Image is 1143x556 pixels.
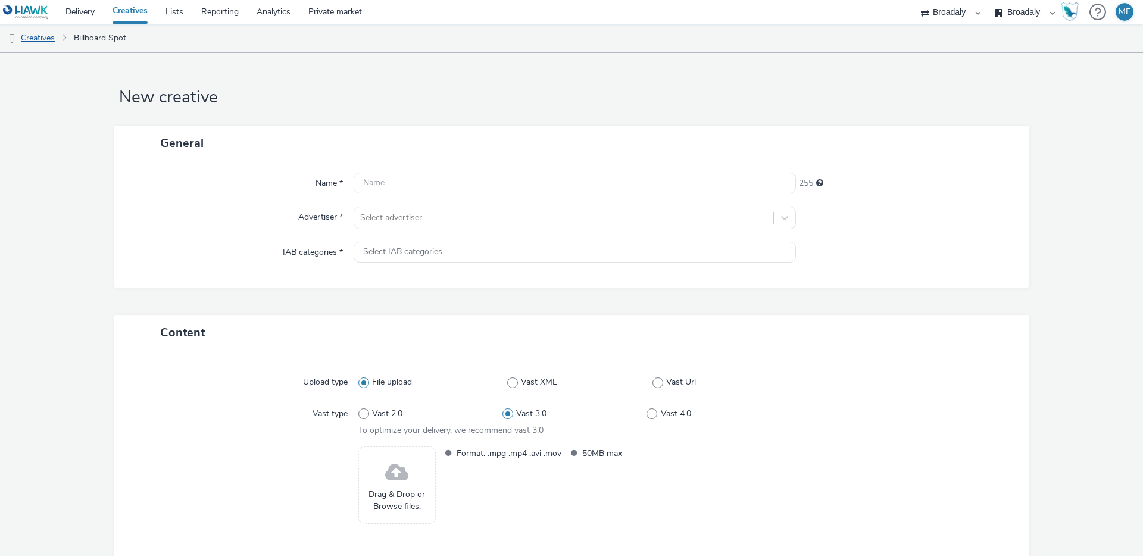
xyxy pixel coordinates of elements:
[582,446,687,460] span: 50MB max
[160,324,205,341] span: Content
[816,177,823,189] div: Maximum 255 characters
[363,247,448,257] span: Select IAB categories...
[311,173,348,189] label: Name *
[372,408,402,420] span: Vast 2.0
[666,376,696,388] span: Vast Url
[3,5,49,20] img: undefined Logo
[457,446,561,460] span: Format: .mpg .mp4 .avi .mov
[799,177,813,189] span: 255
[68,24,132,52] a: Billboard Spot
[1061,2,1079,21] img: Hawk Academy
[372,376,412,388] span: File upload
[1119,3,1130,21] div: MF
[1061,2,1083,21] a: Hawk Academy
[358,424,544,436] span: To optimize your delivery, we recommend vast 3.0
[354,173,796,193] input: Name
[278,242,348,258] label: IAB categories *
[661,408,691,420] span: Vast 4.0
[293,207,348,223] label: Advertiser *
[298,371,352,388] label: Upload type
[6,33,18,45] img: dooh
[516,408,546,420] span: Vast 3.0
[365,489,429,513] span: Drag & Drop or Browse files.
[160,135,204,151] span: General
[114,86,1029,109] h1: New creative
[521,376,557,388] span: Vast XML
[308,403,352,420] label: Vast type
